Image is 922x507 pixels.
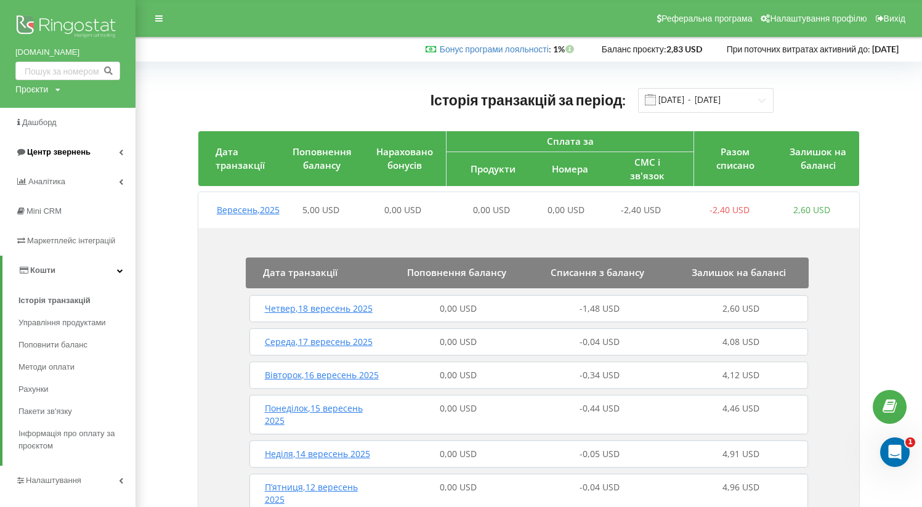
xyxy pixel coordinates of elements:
span: Сплата за [547,135,594,147]
span: СМС і зв'язок [630,156,665,181]
span: -0,44 USD [580,402,620,414]
a: Методи оплати [18,356,135,378]
span: -1,48 USD [580,302,620,314]
span: 0,00 USD [440,402,477,414]
span: Маркетплейс інтеграцій [27,236,115,245]
span: : [440,44,551,54]
span: Інформація про оплату за проєктом [18,428,129,452]
span: Вихід [884,14,905,23]
span: 4,46 USD [722,402,759,414]
span: 0,00 USD [440,336,477,347]
span: Залишок на балансі [790,145,846,171]
span: Центр звернень [27,147,91,156]
span: 4,12 USD [722,369,759,381]
span: Продукти [471,163,516,175]
span: 0,00 USD [384,204,421,216]
span: -0,04 USD [580,336,620,347]
span: Вівторок , 16 вересень 2025 [265,369,379,381]
input: Пошук за номером [15,62,120,80]
strong: [DATE] [872,44,899,54]
span: Управління продуктами [18,317,106,329]
span: -0,04 USD [580,481,620,493]
span: Методи оплати [18,361,75,373]
span: -0,34 USD [580,369,620,381]
span: Разом списано [716,145,754,171]
span: Дата транзакції [263,266,338,278]
span: 2,60 USD [793,204,830,216]
span: Історія транзакцій [18,294,91,307]
span: Кошти [30,266,55,275]
span: Mini CRM [26,206,62,216]
span: Налаштування профілю [770,14,867,23]
strong: 2,83 USD [666,44,702,54]
iframe: Intercom live chat [880,437,910,467]
span: 0,00 USD [548,204,584,216]
a: Історія транзакцій [18,290,135,312]
a: [DOMAIN_NAME] [15,46,120,59]
span: Середа , 17 вересень 2025 [265,336,373,347]
span: Пакети зв'язку [18,405,72,418]
a: Пакети зв'язку [18,400,135,423]
span: Дата транзакції [216,145,265,171]
span: 4,91 USD [722,448,759,460]
span: Залишок на балансі [692,266,786,278]
a: Поповнити баланс [18,334,135,356]
span: Четвер , 18 вересень 2025 [265,302,373,314]
span: Реферальна програма [661,14,753,23]
span: Поповнення балансу [407,266,506,278]
span: 0,00 USD [440,369,477,381]
span: Понеділок , 15 вересень 2025 [265,402,363,426]
a: Рахунки [18,378,135,400]
span: Списання з балансу [551,266,644,278]
span: Баланс проєкту: [602,44,666,54]
span: Неділя , 14 вересень 2025 [265,448,370,460]
a: Кошти [2,256,135,285]
span: -2,40 USD [710,204,750,216]
span: Вересень , 2025 [217,204,280,216]
img: Ringostat logo [15,12,120,43]
span: Номера [552,163,588,175]
span: Поповнити баланс [18,339,87,351]
a: Інформація про оплату за проєктом [18,423,135,457]
span: Нараховано бонусів [376,145,433,171]
span: 4,08 USD [722,336,759,347]
span: Дашборд [22,118,57,127]
span: -0,05 USD [580,448,620,460]
span: Налаштування [26,476,81,485]
span: Аналiтика [28,177,65,186]
span: Історія транзакцій за період: [431,91,626,108]
span: 4,96 USD [722,481,759,493]
span: П’ятниця , 12 вересень 2025 [265,481,358,505]
strong: 1% [553,44,577,54]
span: 0,00 USD [440,481,477,493]
span: Рахунки [18,383,49,395]
span: При поточних витратах активний до: [727,44,870,54]
span: Поповнення балансу [293,145,352,171]
span: 0,00 USD [440,302,477,314]
span: 2,60 USD [722,302,759,314]
span: 0,00 USD [440,448,477,460]
div: Проєкти [15,83,48,95]
a: Управління продуктами [18,312,135,334]
span: -2,40 USD [621,204,661,216]
span: 5,00 USD [302,204,339,216]
span: 1 [905,437,915,447]
span: 0,00 USD [473,204,510,216]
a: Бонус програми лояльності [440,44,549,54]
